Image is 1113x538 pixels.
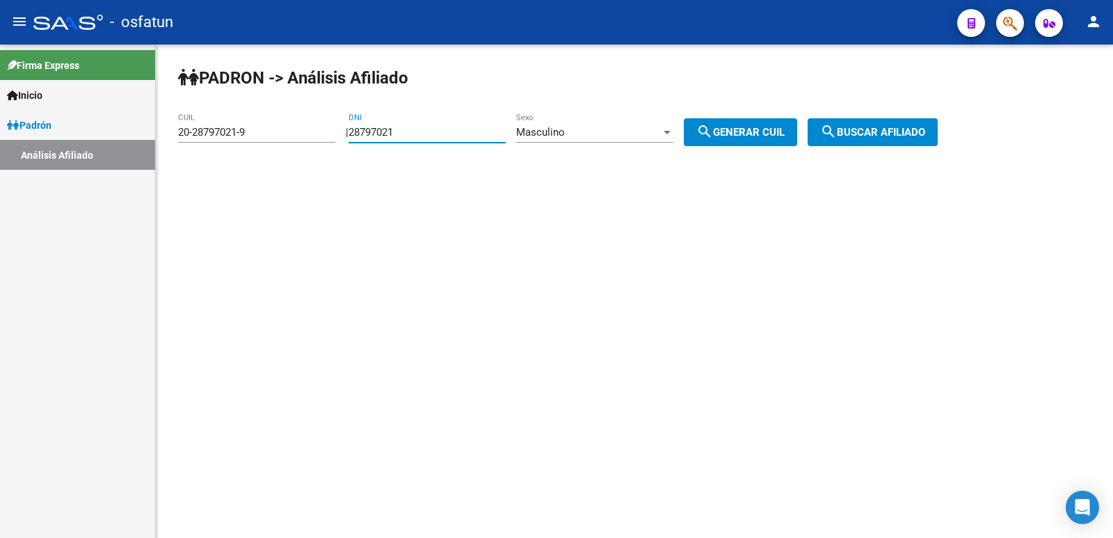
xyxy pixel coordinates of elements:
span: Buscar afiliado [820,126,925,139]
span: Inicio [7,88,42,103]
span: Padrón [7,118,51,133]
span: Masculino [516,126,565,139]
div: Open Intercom Messenger [1066,491,1099,524]
span: Generar CUIL [696,126,785,139]
button: Generar CUIL [684,118,797,146]
mat-icon: search [820,123,837,140]
span: Firma Express [7,58,79,73]
span: - osfatun [110,7,173,38]
mat-icon: search [696,123,713,140]
strong: PADRON -> Análisis Afiliado [178,68,408,88]
button: Buscar afiliado [808,118,938,146]
div: | [346,126,808,139]
mat-icon: menu [11,13,28,30]
mat-icon: person [1085,13,1102,30]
